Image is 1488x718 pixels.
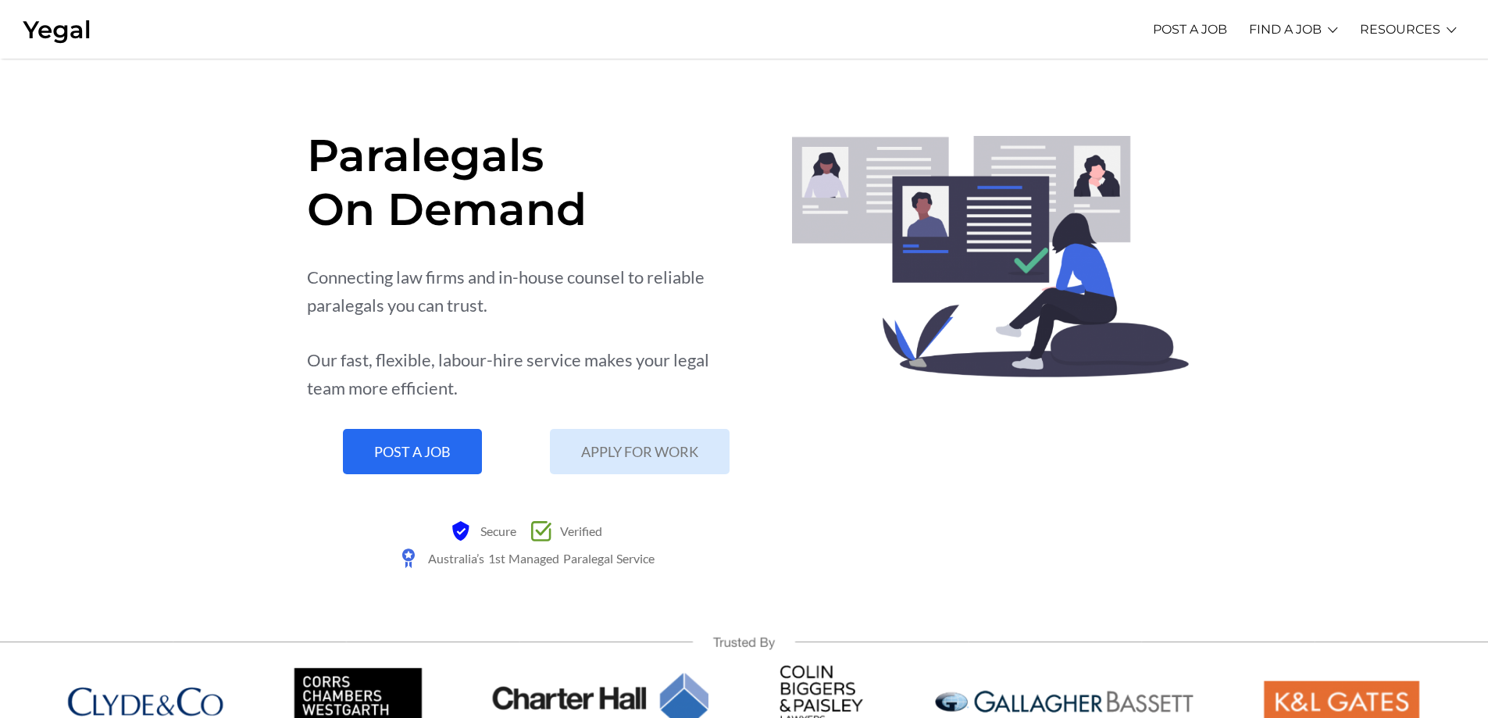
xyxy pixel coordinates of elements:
[343,429,482,474] a: POST A JOB
[1249,8,1322,51] a: FIND A JOB
[424,545,655,572] span: Australia’s 1st Managed Paralegal Service
[556,517,602,545] span: Verified
[581,445,698,459] span: APPLY FOR WORK
[307,346,745,402] div: Our fast, flexible, labour-hire service makes your legal team more efficient.
[374,445,451,459] span: POST A JOB
[476,517,516,545] span: Secure
[550,429,730,474] a: APPLY FOR WORK
[307,128,745,236] h1: Paralegals On Demand
[307,263,745,320] div: Connecting law firms and in-house counsel to reliable paralegals you can trust.
[1360,8,1440,51] a: RESOURCES
[1153,8,1227,51] a: POST A JOB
